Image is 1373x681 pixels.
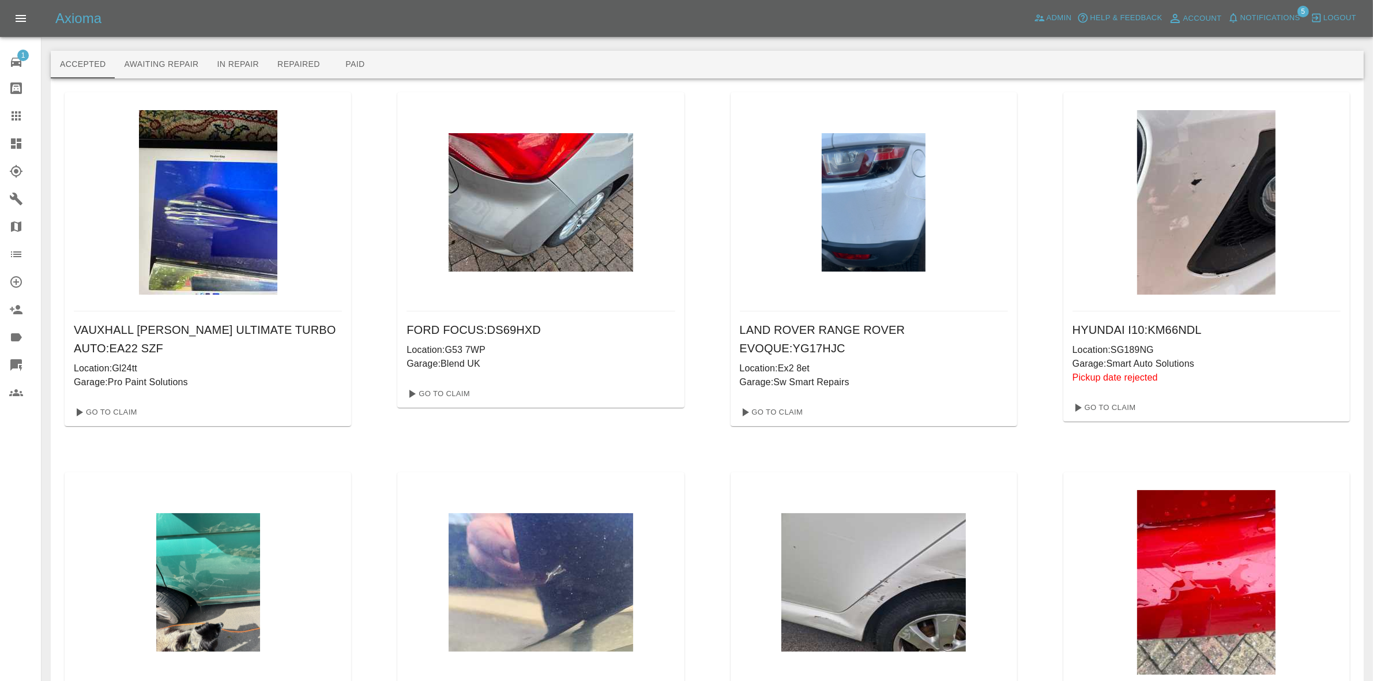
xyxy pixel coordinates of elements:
a: Go To Claim [1068,398,1139,417]
button: Accepted [51,51,115,78]
button: Notifications [1225,9,1303,27]
p: Location: Gl24tt [74,362,342,375]
button: In Repair [208,51,269,78]
span: Logout [1323,12,1356,25]
span: Account [1183,12,1222,25]
span: Notifications [1240,12,1300,25]
p: Location: G53 7WP [407,343,675,357]
span: Help & Feedback [1090,12,1162,25]
p: Location: SG189NG [1073,343,1341,357]
button: Open drawer [7,5,35,32]
button: Help & Feedback [1074,9,1165,27]
p: Location: Ex2 8et [740,362,1008,375]
p: Garage: Pro Paint Solutions [74,375,342,389]
h6: FORD FOCUS : DS69HXD [407,321,675,339]
button: Awaiting Repair [115,51,208,78]
a: Admin [1031,9,1075,27]
button: Repaired [268,51,329,78]
h6: HYUNDAI I10 : KM66NDL [1073,321,1341,339]
a: Go To Claim [735,403,806,422]
h6: LAND ROVER RANGE ROVER EVOQUE : YG17HJC [740,321,1008,358]
h5: Axioma [55,9,101,28]
p: Pickup date rejected [1073,371,1341,385]
h6: VAUXHALL [PERSON_NAME] ULTIMATE TURBO AUTO : EA22 SZF [74,321,342,358]
a: Go To Claim [69,403,140,422]
p: Garage: Smart Auto Solutions [1073,357,1341,371]
button: Paid [329,51,381,78]
span: Admin [1047,12,1072,25]
button: Logout [1308,9,1359,27]
a: Account [1165,9,1225,28]
p: Garage: Sw Smart Repairs [740,375,1008,389]
span: 5 [1297,6,1309,17]
a: Go To Claim [402,385,473,403]
span: 1 [17,50,29,61]
p: Garage: Blend UK [407,357,675,371]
